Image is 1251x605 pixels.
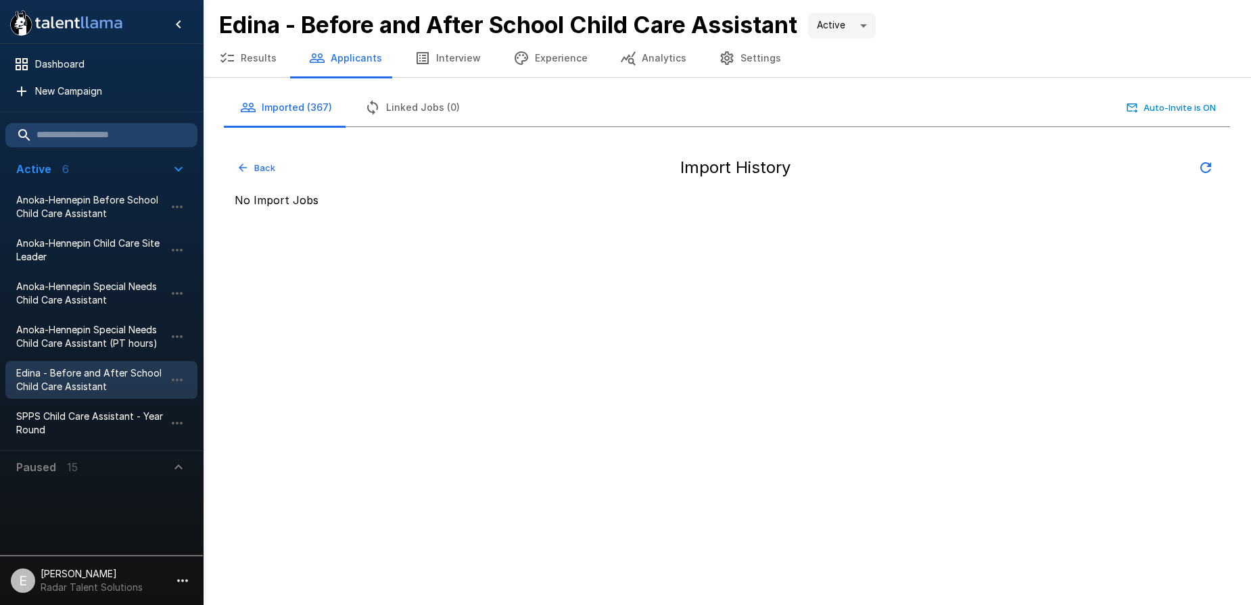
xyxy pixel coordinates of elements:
button: Experience [497,39,604,77]
div: Active [808,13,876,39]
button: Settings [703,39,797,77]
b: Edina - Before and After School Child Care Assistant [219,11,797,39]
button: Analytics [604,39,703,77]
p: No Import Jobs [235,192,1219,208]
button: Updated Today - 4:18 PM [1192,154,1219,181]
button: Back [235,158,279,178]
button: Interview [398,39,497,77]
button: Imported (367) [224,89,348,126]
button: Auto-Invite is ON [1124,97,1219,118]
button: Results [203,39,293,77]
h5: Import History [680,157,790,178]
button: Applicants [293,39,398,77]
button: Linked Jobs (0) [348,89,476,126]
